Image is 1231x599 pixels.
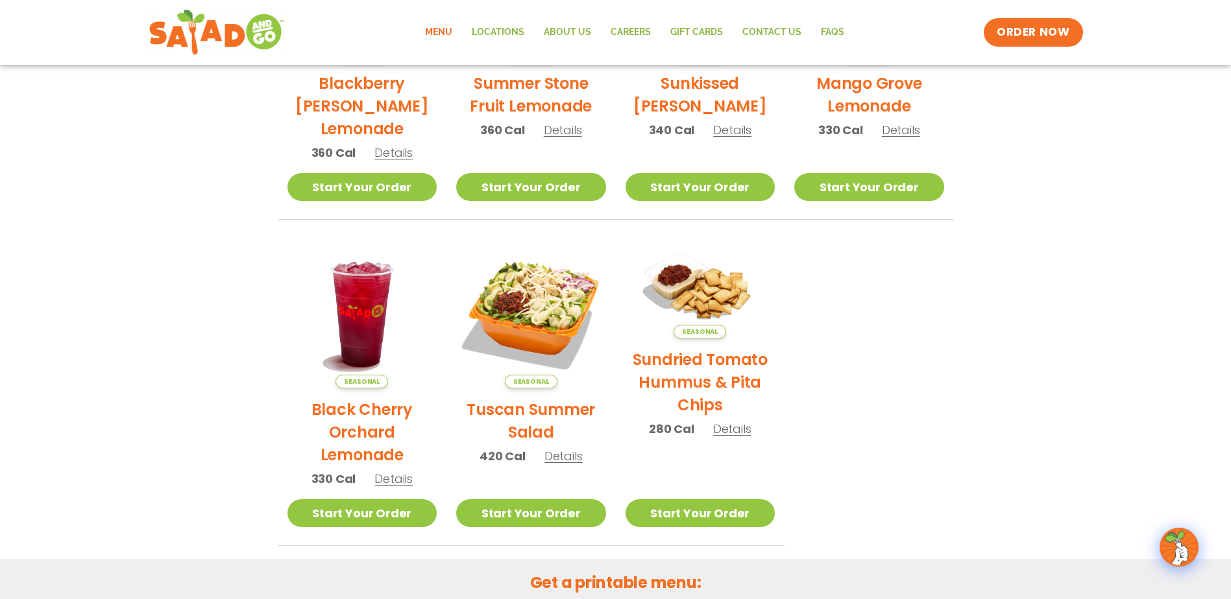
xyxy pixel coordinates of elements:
h2: Sundried Tomato Hummus & Pita Chips [626,348,775,416]
a: ORDER NOW [984,18,1082,47]
a: Start Your Order [456,173,606,201]
h2: Mango Grove Lemonade [794,72,944,117]
h2: Blackberry [PERSON_NAME] Lemonade [287,72,437,140]
span: ORDER NOW [997,25,1069,40]
a: Menu [415,18,462,47]
a: Locations [462,18,534,47]
img: Product photo for Sundried Tomato Hummus & Pita Chips [626,239,775,339]
a: Start Your Order [287,499,437,527]
span: Seasonal [505,375,557,388]
a: Start Your Order [626,499,775,527]
span: Seasonal [674,325,726,338]
span: Details [374,145,413,161]
span: Details [544,448,583,464]
span: Seasonal [335,375,388,388]
span: 420 Cal [480,447,526,465]
span: 330 Cal [818,121,863,139]
span: 280 Cal [649,420,694,438]
a: Start Your Order [456,499,606,527]
h2: Summer Stone Fruit Lemonade [456,72,606,117]
span: Details [713,421,751,437]
span: Details [374,471,413,487]
span: Details [544,122,582,138]
a: GIFT CARDS [661,18,733,47]
h2: Get a printable menu: [278,571,954,594]
h2: Sunkissed [PERSON_NAME] [626,72,775,117]
span: 340 Cal [649,121,695,139]
span: Details [882,122,920,138]
img: wpChatIcon [1161,529,1197,565]
h2: Black Cherry Orchard Lemonade [287,398,437,466]
a: Careers [601,18,661,47]
span: 330 Cal [311,470,356,487]
a: Start Your Order [287,173,437,201]
span: 360 Cal [480,121,525,139]
img: Product photo for Tuscan Summer Salad [456,239,606,389]
a: Start Your Order [626,173,775,201]
span: Details [713,122,751,138]
nav: Menu [415,18,854,47]
a: Contact Us [733,18,811,47]
a: About Us [534,18,601,47]
h2: Tuscan Summer Salad [456,398,606,443]
img: new-SAG-logo-768×292 [149,6,286,58]
span: 360 Cal [311,144,356,161]
a: Start Your Order [794,173,944,201]
img: Product photo for Black Cherry Orchard Lemonade [287,239,437,389]
a: FAQs [811,18,854,47]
